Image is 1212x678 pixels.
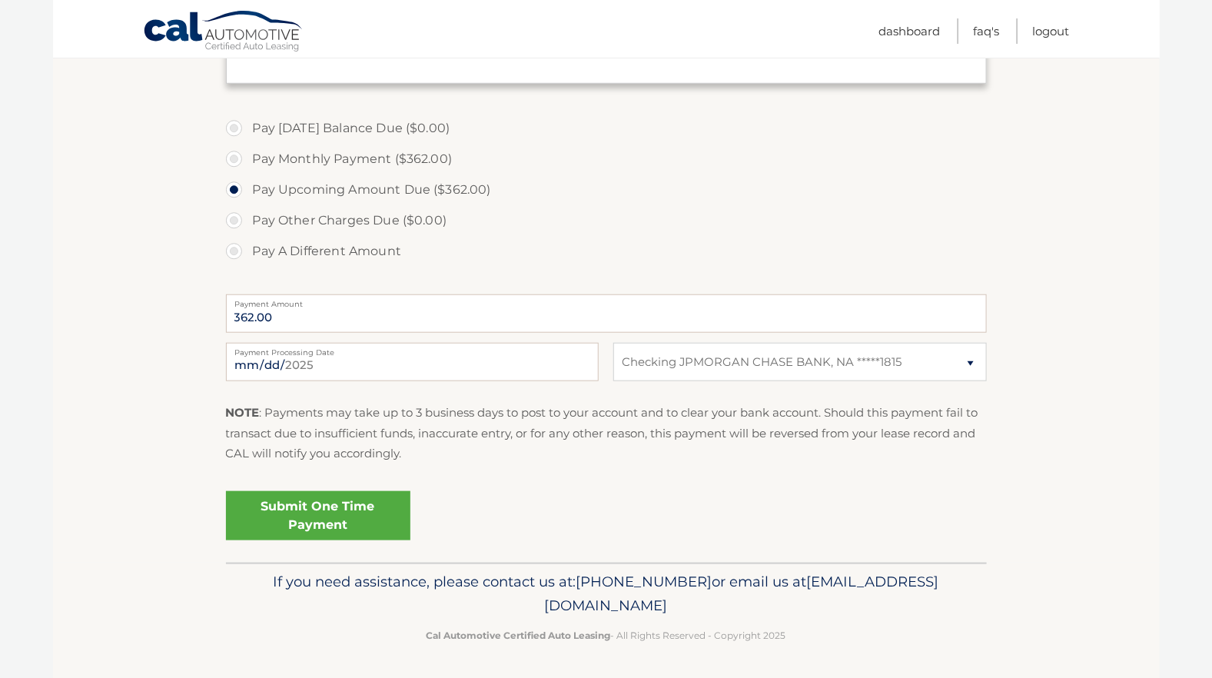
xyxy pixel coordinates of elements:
p: If you need assistance, please contact us at: or email us at [236,570,977,619]
strong: NOTE [226,405,260,420]
a: FAQ's [974,18,1000,44]
label: Payment Amount [226,294,987,307]
input: Payment Date [226,343,599,381]
p: - All Rights Reserved - Copyright 2025 [236,627,977,643]
a: Dashboard [879,18,941,44]
span: [PHONE_NUMBER] [576,573,712,590]
a: Submit One Time Payment [226,491,410,540]
label: Pay A Different Amount [226,236,987,267]
a: Logout [1033,18,1070,44]
label: Payment Processing Date [226,343,599,355]
p: : Payments may take up to 3 business days to post to your account and to clear your bank account.... [226,403,987,464]
label: Pay Monthly Payment ($362.00) [226,144,987,174]
strong: Cal Automotive Certified Auto Leasing [427,630,611,641]
label: Pay Other Charges Due ($0.00) [226,205,987,236]
input: Payment Amount [226,294,987,333]
label: Pay Upcoming Amount Due ($362.00) [226,174,987,205]
label: Pay [DATE] Balance Due ($0.00) [226,113,987,144]
a: Cal Automotive [143,10,304,55]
